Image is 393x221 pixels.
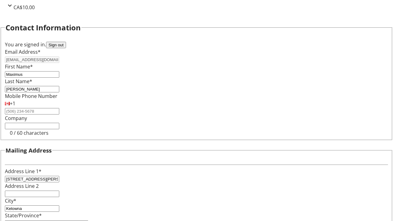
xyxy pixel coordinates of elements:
[5,205,59,212] input: City
[10,130,49,136] tr-character-limit: 0 / 60 characters
[5,197,16,204] label: City*
[5,168,41,175] label: Address Line 1*
[5,183,39,189] label: Address Line 2
[5,115,27,122] label: Company
[5,212,42,219] label: State/Province*
[14,4,35,11] span: CA$10.00
[5,63,33,70] label: First Name*
[46,42,66,48] button: Sign out
[6,146,52,155] h3: Mailing Address
[5,48,41,55] label: Email Address*
[5,176,59,182] input: Address
[5,41,388,48] div: You are signed in.
[5,78,32,85] label: Last Name*
[5,93,57,99] label: Mobile Phone Number
[5,108,59,114] input: (506) 234-5678
[6,22,81,33] h2: Contact Information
